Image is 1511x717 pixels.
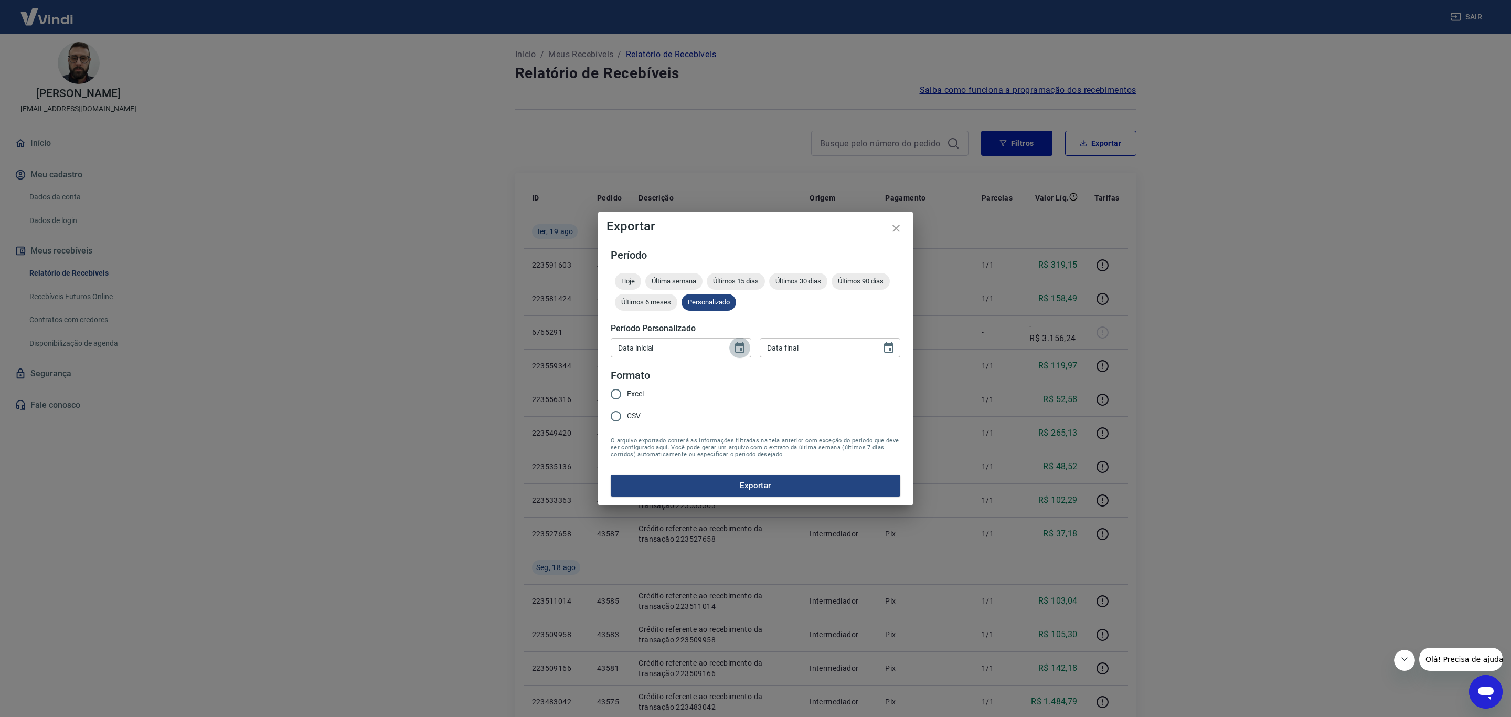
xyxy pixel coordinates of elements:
iframe: Mensagem da empresa [1419,648,1503,671]
iframe: Fechar mensagem [1394,650,1415,671]
button: Choose date [878,338,899,358]
iframe: Botão para abrir a janela de mensagens [1469,675,1503,709]
div: Últimos 15 dias [707,273,765,290]
span: Últimos 90 dias [832,277,890,285]
div: Últimos 90 dias [832,273,890,290]
button: Choose date [729,338,750,358]
span: Excel [627,388,644,399]
div: Hoje [615,273,641,290]
div: Últimos 30 dias [769,273,827,290]
button: close [884,216,909,241]
span: Últimos 30 dias [769,277,827,285]
input: DD/MM/YYYY [760,338,874,357]
span: CSV [627,410,641,421]
span: Hoje [615,277,641,285]
h5: Período Personalizado [611,323,900,334]
span: Últimos 15 dias [707,277,765,285]
h4: Exportar [606,220,905,233]
span: Última semana [645,277,703,285]
span: Últimos 6 meses [615,298,677,306]
h5: Período [611,250,900,260]
span: Personalizado [682,298,736,306]
div: Última semana [645,273,703,290]
div: Personalizado [682,294,736,311]
div: Últimos 6 meses [615,294,677,311]
input: DD/MM/YYYY [611,338,725,357]
legend: Formato [611,368,650,383]
span: O arquivo exportado conterá as informações filtradas na tela anterior com exceção do período que ... [611,437,900,458]
button: Exportar [611,475,900,497]
span: Olá! Precisa de ajuda? [6,7,88,16]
